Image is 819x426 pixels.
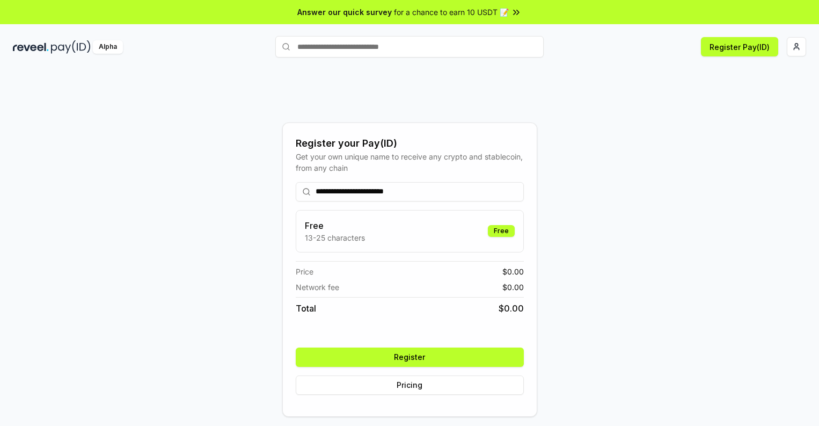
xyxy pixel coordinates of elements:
[51,40,91,54] img: pay_id
[297,6,392,18] span: Answer our quick survey
[305,219,365,232] h3: Free
[305,232,365,243] p: 13-25 characters
[394,6,509,18] span: for a chance to earn 10 USDT 📝
[93,40,123,54] div: Alpha
[296,266,313,277] span: Price
[296,376,524,395] button: Pricing
[296,136,524,151] div: Register your Pay(ID)
[502,266,524,277] span: $ 0.00
[502,281,524,293] span: $ 0.00
[701,37,778,56] button: Register Pay(ID)
[499,302,524,315] span: $ 0.00
[296,151,524,174] div: Get your own unique name to receive any crypto and stablecoin, from any chain
[13,40,49,54] img: reveel_dark
[296,348,524,367] button: Register
[296,281,339,293] span: Network fee
[488,225,515,237] div: Free
[296,302,316,315] span: Total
